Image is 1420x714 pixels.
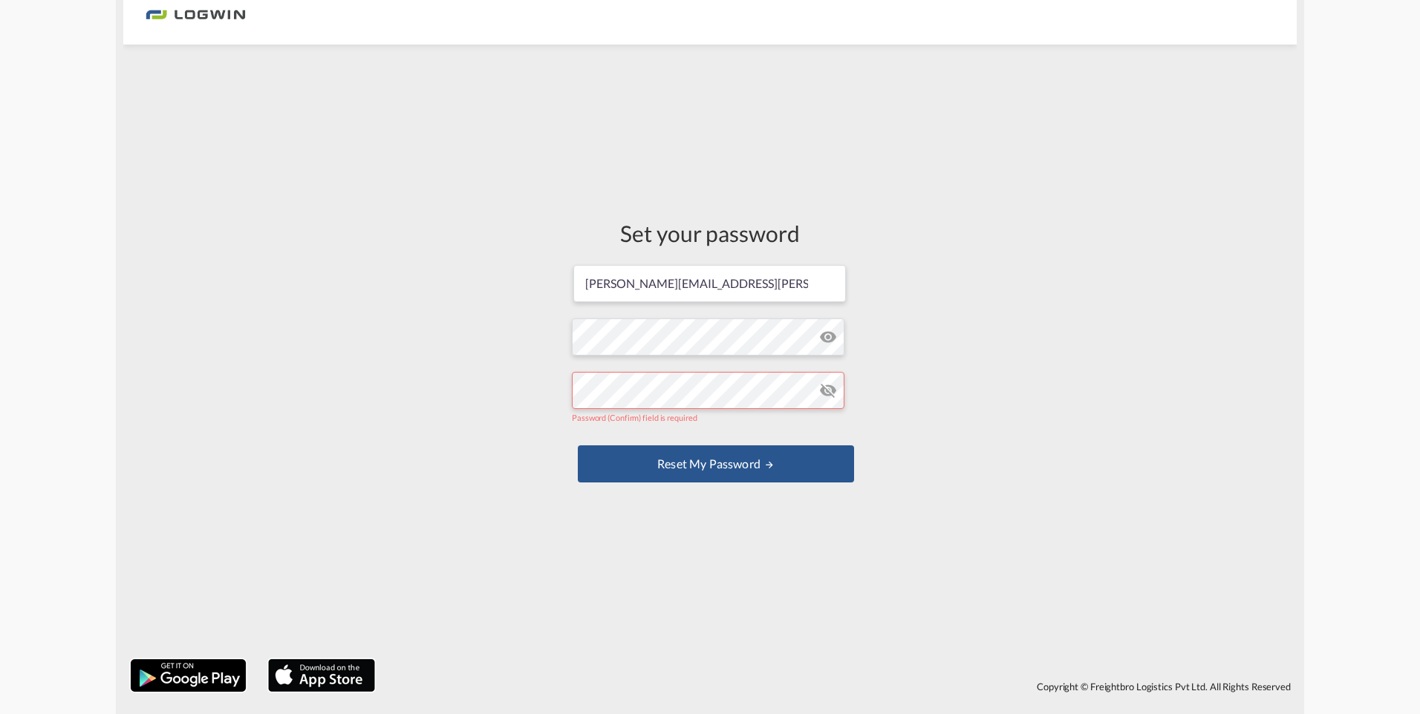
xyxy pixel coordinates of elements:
[129,658,247,693] img: google.png
[572,413,697,422] span: Password (Confirm) field is required
[819,328,837,346] md-icon: icon-eye-off
[572,217,848,249] div: Set your password
[819,381,837,399] md-icon: icon-eye-off
[578,445,854,482] button: UPDATE MY PASSWORD
[382,674,1297,699] div: Copyright © Freightbro Logistics Pvt Ltd. All Rights Reserved
[267,658,377,693] img: apple.png
[573,265,846,302] input: Email address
